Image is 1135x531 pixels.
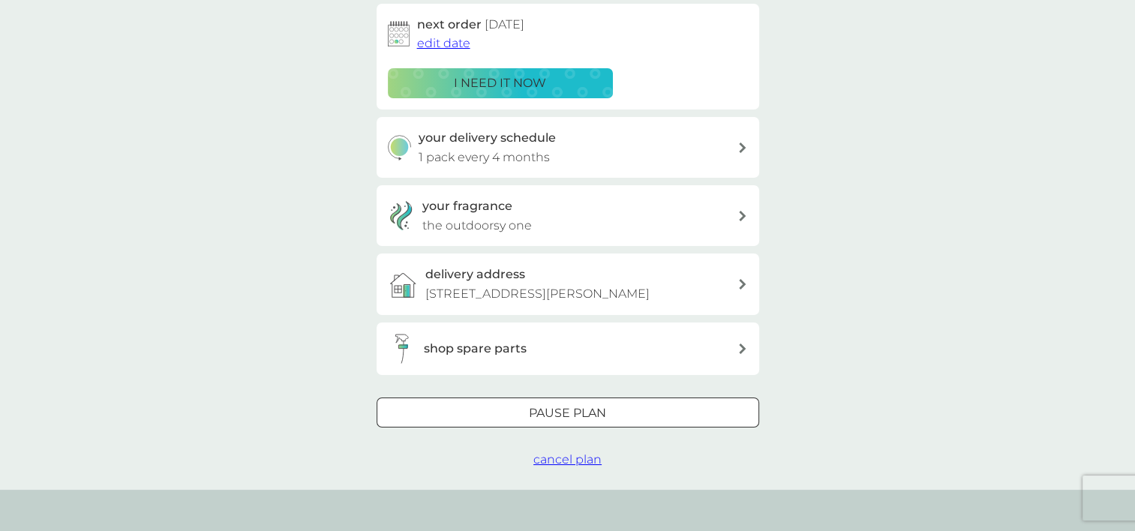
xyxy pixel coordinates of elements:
p: i need it now [454,73,546,93]
h3: shop spare parts [424,339,527,358]
p: the outdoorsy one [422,216,532,235]
p: Pause plan [529,403,606,423]
button: cancel plan [533,450,602,469]
button: edit date [417,34,470,53]
button: your delivery schedule1 pack every 4 months [377,117,759,178]
a: delivery address[STREET_ADDRESS][PERSON_NAME] [377,253,759,314]
span: cancel plan [533,452,602,466]
button: i need it now [388,68,613,98]
button: shop spare parts [377,322,759,375]
span: edit date [417,36,470,50]
button: Pause plan [377,397,759,427]
p: 1 pack every 4 months [419,148,550,167]
h3: your fragrance [422,196,512,216]
h3: delivery address [425,265,525,284]
h3: your delivery schedule [419,128,556,148]
span: [DATE] [485,17,524,31]
h2: next order [417,15,524,34]
a: your fragrancethe outdoorsy one [377,185,759,246]
p: [STREET_ADDRESS][PERSON_NAME] [425,284,650,304]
